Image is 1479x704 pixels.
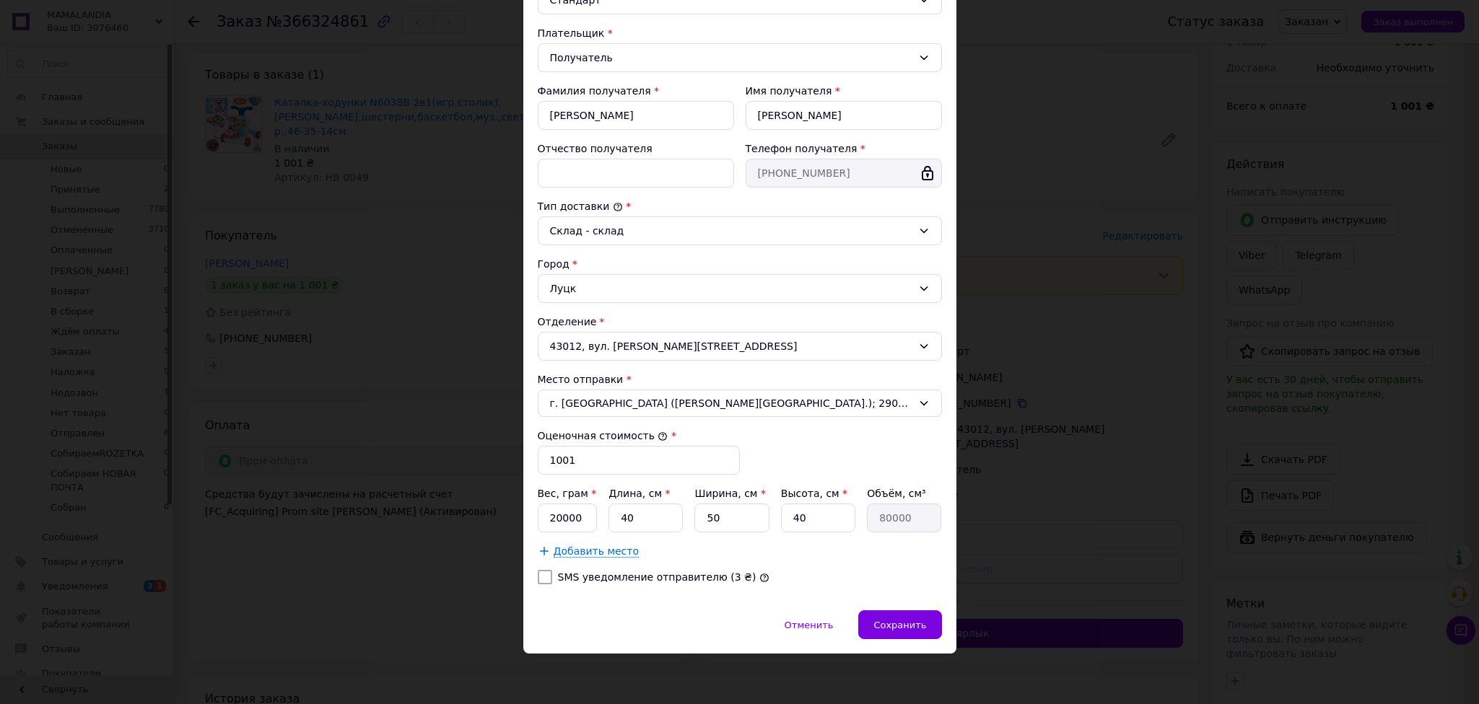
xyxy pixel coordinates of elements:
label: Вес, грам [538,488,597,499]
input: +380 [746,159,942,188]
div: 43012, вул. [PERSON_NAME][STREET_ADDRESS] [538,332,942,361]
span: Сохранить [873,620,926,630]
label: Ширина, см [694,488,765,499]
div: Отделение [538,314,942,329]
label: Отчество получателя [538,143,653,154]
div: Плательщик [538,26,942,40]
label: SMS уведомление отправителю (3 ₴) [558,571,756,583]
label: Имя получателя [746,85,832,97]
label: Оценочная стоимость [538,430,668,441]
div: Город [538,257,942,271]
label: Фамилия получателя [538,85,651,97]
div: Объём, см³ [867,486,941,501]
span: Добавить место [554,545,640,558]
div: Место отправки [538,372,942,387]
div: Склад - склад [550,223,912,239]
label: Длина, см [608,488,670,499]
span: г. [GEOGRAPHIC_DATA] ([PERSON_NAME][GEOGRAPHIC_DATA].); 29015, шосе Старокостянтинівське, 12 [550,396,912,410]
label: Высота, см [781,488,847,499]
label: Телефон получателя [746,143,858,154]
span: Отменить [785,620,834,630]
div: Получатель [550,50,912,66]
div: Тип доставки [538,199,942,214]
div: Луцк [538,274,942,303]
